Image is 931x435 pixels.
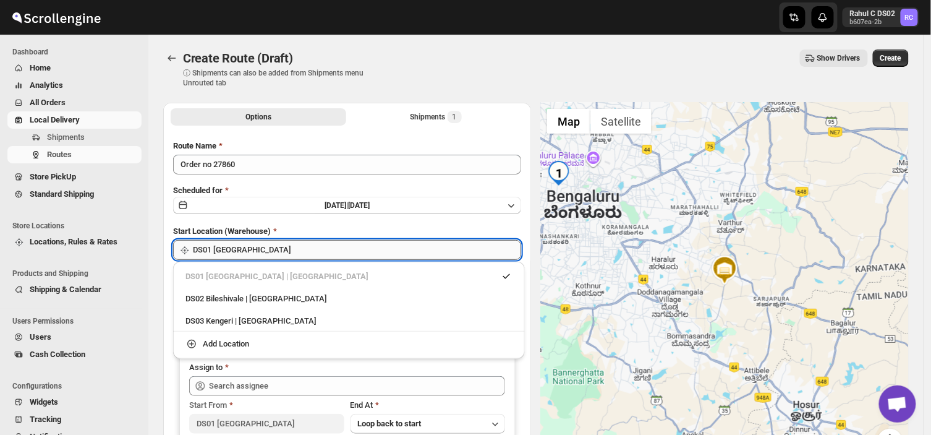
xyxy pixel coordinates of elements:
[800,50,868,67] button: Show Drivers
[47,150,72,159] span: Routes
[590,109,652,134] button: Show satellite imagery
[183,68,378,88] p: ⓘ Shipments can also be added from Shipments menu Unrouted tab
[173,141,216,150] span: Route Name
[30,115,80,124] span: Local Delivery
[30,332,51,342] span: Users
[173,155,521,174] input: Eg: Bengaluru Route
[30,63,51,72] span: Home
[547,109,590,134] button: Show street map
[7,146,142,163] button: Routes
[880,53,901,63] span: Create
[7,329,142,346] button: Users
[7,129,142,146] button: Shipments
[817,53,861,63] span: Show Drivers
[850,19,896,26] p: b607ea-2b
[173,197,521,214] button: [DATE]|[DATE]
[30,415,61,424] span: Tracking
[12,47,142,57] span: Dashboard
[173,286,525,309] li: DS02 Bileshivale
[7,411,142,428] button: Tracking
[173,186,223,195] span: Scheduled for
[185,293,512,305] div: DS02 Bileshivale | [GEOGRAPHIC_DATA]
[843,7,919,27] button: User menu
[349,108,524,126] button: Selected Shipments
[30,397,58,407] span: Widgets
[12,221,142,231] span: Store Locations
[850,9,896,19] p: Rahul C DS02
[189,400,227,410] span: Start From
[185,315,512,327] div: DS03 Kengeri | [GEOGRAPHIC_DATA]
[12,316,142,326] span: Users Permissions
[30,189,94,199] span: Standard Shipping
[410,111,462,123] div: Shipments
[30,285,101,294] span: Shipping & Calendar
[7,233,142,251] button: Locations, Rules & Rates
[163,50,181,67] button: Routes
[7,77,142,94] button: Analytics
[901,9,918,26] span: Rahul C DS02
[453,112,457,122] span: 1
[7,94,142,111] button: All Orders
[171,108,346,126] button: All Route Options
[7,346,142,363] button: Cash Collection
[245,112,271,122] span: Options
[10,2,103,33] img: ScrollEngine
[203,338,249,350] div: Add Location
[325,201,348,210] span: [DATE] |
[873,50,909,67] button: Create
[351,399,505,411] div: End At
[185,270,512,283] div: DS01 [GEOGRAPHIC_DATA] | [GEOGRAPHIC_DATA]
[12,381,142,391] span: Configurations
[358,419,422,428] span: Loop back to start
[30,237,117,246] span: Locations, Rules & Rates
[193,240,521,260] input: Search location
[905,14,914,22] text: RC
[30,80,63,90] span: Analytics
[209,376,505,396] input: Search assignee
[173,226,271,236] span: Start Location (Warehouse)
[12,269,142,278] span: Products and Shipping
[7,394,142,411] button: Widgets
[546,161,571,186] div: 1
[47,132,85,142] span: Shipments
[173,267,525,286] li: DS01 Sarjapur
[183,51,293,66] span: Create Route (Draft)
[7,281,142,298] button: Shipping & Calendar
[351,414,505,434] button: Loop back to start
[348,201,370,210] span: [DATE]
[30,350,85,359] span: Cash Collection
[173,309,525,332] li: DS03 Kengeri
[189,361,223,374] div: Assign to
[30,98,66,107] span: All Orders
[30,172,76,181] span: Store PickUp
[7,59,142,77] button: Home
[879,385,916,423] a: Open chat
